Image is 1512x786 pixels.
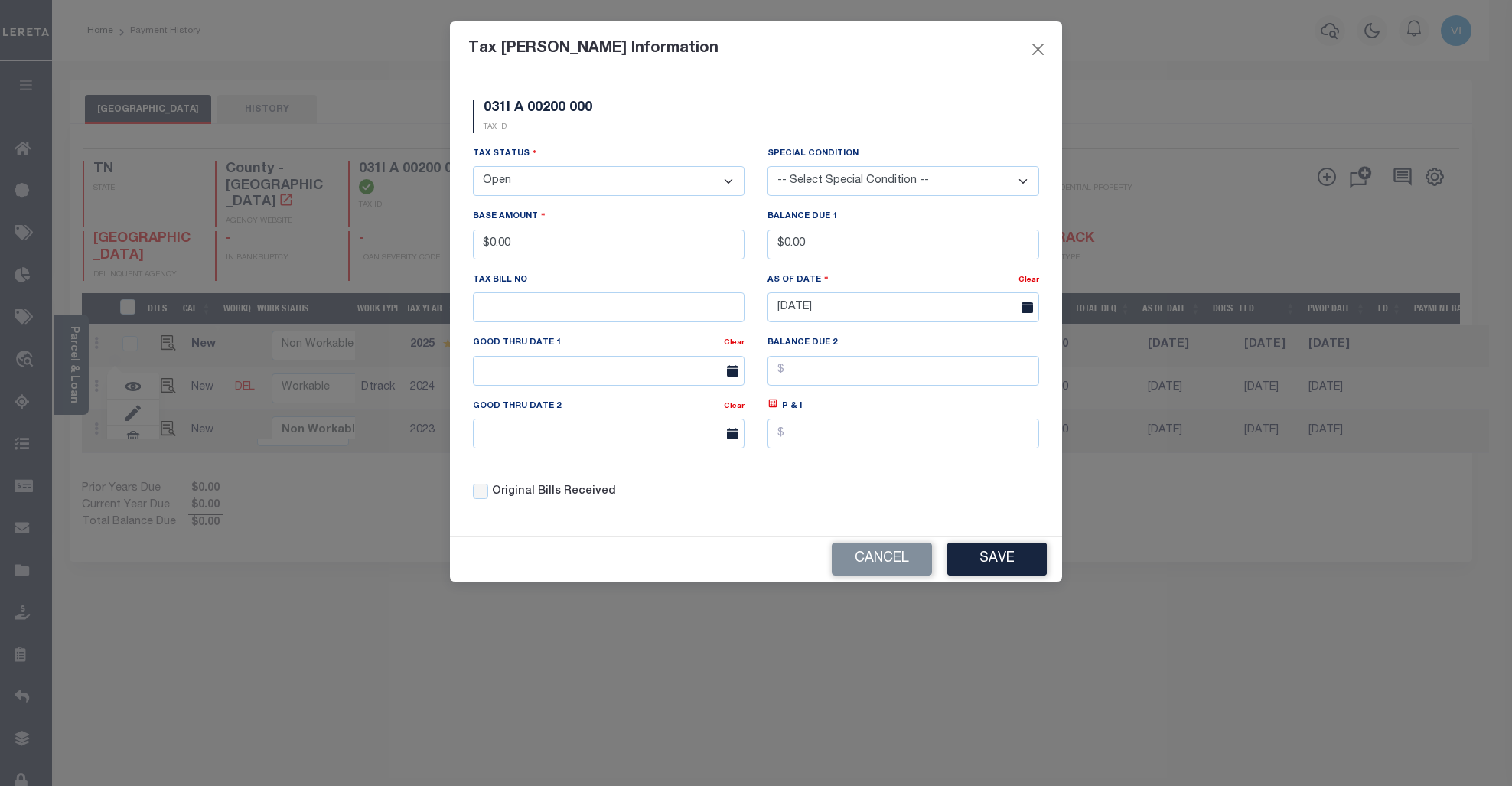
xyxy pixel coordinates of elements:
label: Original Bills Received [492,484,616,501]
label: Good Thru Date 1 [473,337,564,350]
label: P & I [782,400,802,413]
input: $ [767,419,1039,448]
label: Good Thru Date 2 [473,400,564,413]
label: Special Condition [767,148,859,161]
button: Cancel [832,543,932,576]
label: Balance Due 1 [767,210,837,223]
button: Save [947,543,1047,576]
p: TAX ID [484,122,592,133]
input: $ [767,356,1039,386]
input: $ [473,230,745,259]
a: Clear [724,339,745,347]
a: Clear [1018,276,1039,284]
label: Tax Bill No [473,274,527,287]
input: $ [767,230,1039,259]
a: Clear [724,403,745,410]
h5: 031I A 00200 000 [484,100,592,117]
label: Balance Due 2 [767,337,837,350]
label: Tax Status [473,146,537,161]
label: As Of Date [767,272,829,287]
label: Base Amount [473,209,546,223]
